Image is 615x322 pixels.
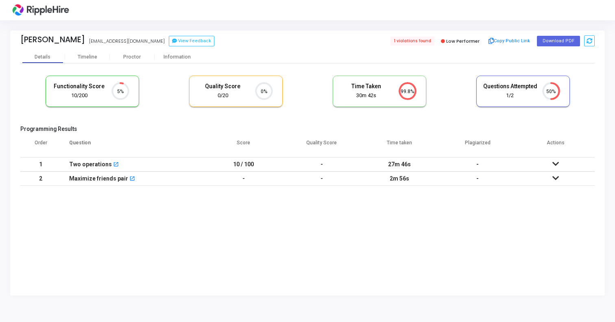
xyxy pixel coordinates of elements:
[390,37,434,46] span: 1 violations found
[52,92,107,100] div: 10/200
[361,157,439,172] td: 27m 46s
[20,135,61,157] th: Order
[283,135,361,157] th: Quality Score
[61,135,205,157] th: Question
[110,54,155,60] div: Proctor
[205,172,283,186] td: -
[446,38,480,44] span: Low Performer
[476,175,479,182] span: -
[361,172,439,186] td: 2m 56s
[283,157,361,172] td: -
[129,176,135,182] mat-icon: open_in_new
[339,92,394,100] div: 30m 42s
[155,54,199,60] div: Information
[20,35,85,44] div: [PERSON_NAME]
[113,162,119,168] mat-icon: open_in_new
[486,35,533,47] button: Copy Public Link
[169,36,214,46] button: View Feedback
[483,92,537,100] div: 1/2
[339,83,394,90] h5: Time Taken
[537,36,580,46] button: Download PDF
[20,157,61,172] td: 1
[20,172,61,186] td: 2
[35,54,50,60] div: Details
[196,83,250,90] h5: Quality Score
[196,92,250,100] div: 0/20
[89,38,165,45] div: [EMAIL_ADDRESS][DOMAIN_NAME]
[20,126,595,133] h5: Programming Results
[78,54,97,60] div: Timeline
[517,135,595,157] th: Actions
[283,172,361,186] td: -
[10,2,71,18] img: logo
[476,161,479,168] span: -
[205,135,283,157] th: Score
[69,172,128,185] div: Maximize friends pair
[483,83,537,90] h5: Questions Attempted
[52,83,107,90] h5: Functionality Score
[205,157,283,172] td: 10 / 100
[69,158,112,171] div: Two operations
[361,135,439,157] th: Time taken
[438,135,517,157] th: Plagiarized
